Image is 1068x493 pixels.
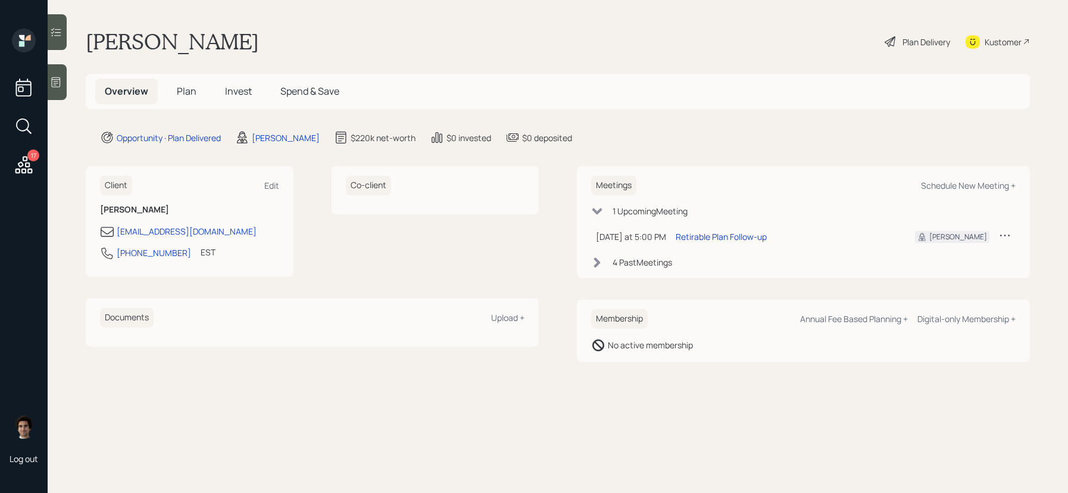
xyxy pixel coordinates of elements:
div: $0 invested [446,132,491,144]
span: Plan [177,85,196,98]
h6: Documents [100,308,154,327]
div: Plan Delivery [903,36,950,48]
div: [PERSON_NAME] [929,232,987,242]
div: Log out [10,453,38,464]
div: 1 Upcoming Meeting [613,205,688,217]
img: harrison-schaefer-headshot-2.png [12,415,36,439]
span: Overview [105,85,148,98]
div: Kustomer [985,36,1022,48]
div: [PHONE_NUMBER] [117,246,191,259]
div: Edit [264,180,279,191]
div: Digital-only Membership + [917,313,1016,324]
div: 17 [27,149,39,161]
span: Spend & Save [280,85,339,98]
div: [EMAIL_ADDRESS][DOMAIN_NAME] [117,225,257,238]
div: No active membership [608,339,693,351]
div: Opportunity · Plan Delivered [117,132,221,144]
div: [PERSON_NAME] [252,132,320,144]
h1: [PERSON_NAME] [86,29,259,55]
span: Invest [225,85,252,98]
h6: Client [100,176,132,195]
div: Upload + [491,312,524,323]
h6: Membership [591,309,648,329]
div: $220k net-worth [351,132,416,144]
h6: [PERSON_NAME] [100,205,279,215]
div: Annual Fee Based Planning + [800,313,908,324]
div: EST [201,246,216,258]
h6: Meetings [591,176,636,195]
div: $0 deposited [522,132,572,144]
div: Retirable Plan Follow-up [676,230,767,243]
div: [DATE] at 5:00 PM [596,230,666,243]
div: 4 Past Meeting s [613,256,672,269]
h6: Co-client [346,176,391,195]
div: Schedule New Meeting + [921,180,1016,191]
